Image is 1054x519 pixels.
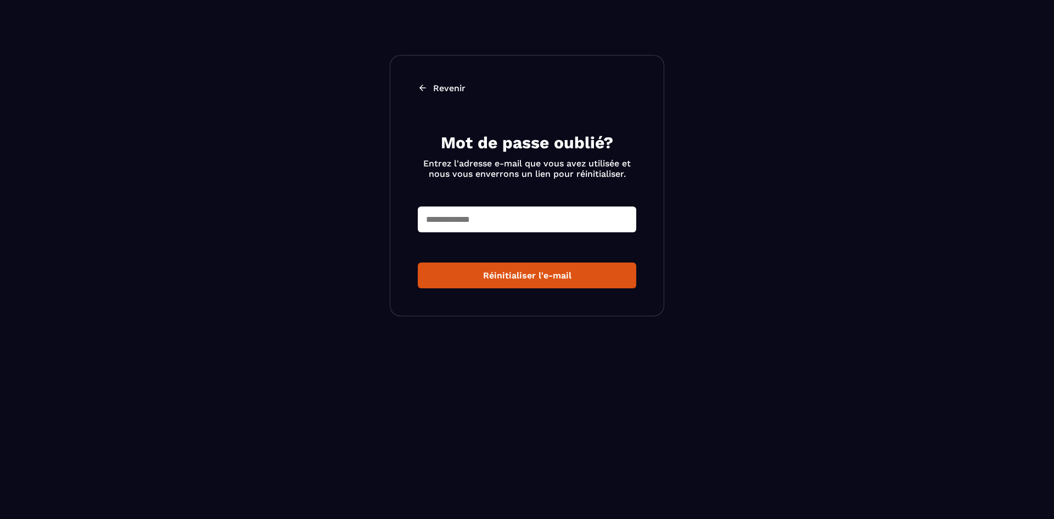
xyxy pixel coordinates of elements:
[427,270,627,281] div: Réinitialiser l'e-mail
[433,83,466,93] p: Revenir
[418,83,636,93] a: Revenir
[418,158,636,179] p: Entrez l'adresse e-mail que vous avez utilisée et nous vous enverrons un lien pour réinitialiser.
[418,263,636,288] button: Réinitialiser l'e-mail
[418,132,636,154] h2: Mot de passe oublié?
